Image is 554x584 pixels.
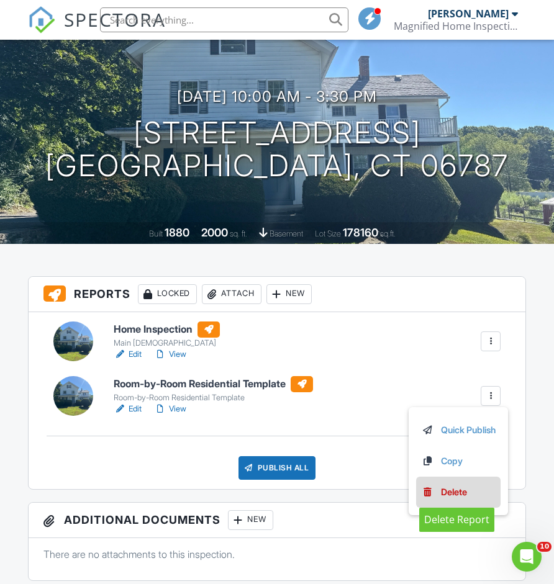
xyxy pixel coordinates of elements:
[114,348,142,361] a: Edit
[428,7,509,20] div: [PERSON_NAME]
[114,376,313,392] h6: Room-by-Room Residential Template
[270,229,303,238] span: basement
[201,226,228,239] div: 2000
[64,6,166,32] span: SPECTORA
[114,376,313,403] a: Room-by-Room Residential Template Room-by-Room Residential Template
[100,7,348,32] input: Search everything...
[43,547,511,561] p: There are no attachments to this inspection.
[114,321,220,349] a: Home Inspection Main [DEMOGRAPHIC_DATA]
[421,485,496,499] a: Delete
[202,284,261,304] div: Attach
[114,338,220,348] div: Main [DEMOGRAPHIC_DATA]
[138,284,197,304] div: Locked
[315,229,341,238] span: Lot Size
[114,403,142,415] a: Edit
[238,456,316,480] div: Publish All
[441,485,467,499] div: Delete
[114,393,313,403] div: Room-by-Room Residential Template
[45,117,509,182] h1: [STREET_ADDRESS] [GEOGRAPHIC_DATA], CT 06787
[537,542,552,552] span: 10
[230,229,247,238] span: sq. ft.
[29,277,526,312] h3: Reports
[380,229,396,238] span: sq.ft.
[154,348,186,361] a: View
[343,226,378,239] div: 178160
[28,6,55,34] img: The Best Home Inspection Software - Spectora
[177,88,377,105] h3: [DATE] 10:00 am - 3:30 pm
[149,229,163,238] span: Built
[28,17,166,43] a: SPECTORA
[154,403,186,415] a: View
[29,503,526,538] h3: Additional Documents
[512,542,542,572] iframe: Intercom live chat
[266,284,312,304] div: New
[165,226,189,239] div: 1880
[394,20,518,32] div: Magnified Home Inspections, LLC
[228,510,273,530] div: New
[114,321,220,338] h6: Home Inspection
[421,423,496,437] a: Quick Publish
[421,454,496,468] a: Copy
